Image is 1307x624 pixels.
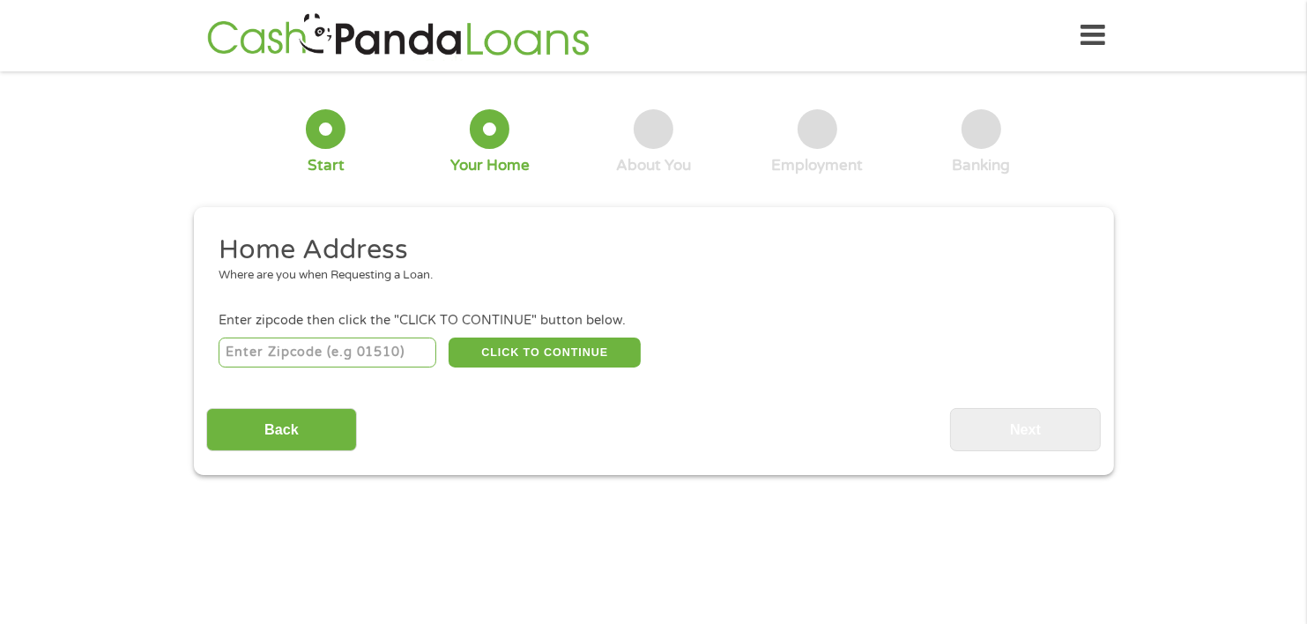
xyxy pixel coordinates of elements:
div: Employment [771,156,863,175]
input: Next [950,408,1101,451]
div: Your Home [450,156,530,175]
button: CLICK TO CONTINUE [449,338,641,368]
div: Start [308,156,345,175]
input: Back [206,408,357,451]
input: Enter Zipcode (e.g 01510) [219,338,436,368]
div: Enter zipcode then click the "CLICK TO CONTINUE" button below. [219,311,1088,331]
div: About You [616,156,691,175]
h2: Home Address [219,233,1075,268]
div: Where are you when Requesting a Loan. [219,267,1075,285]
img: GetLoanNow Logo [202,11,595,61]
div: Banking [952,156,1010,175]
